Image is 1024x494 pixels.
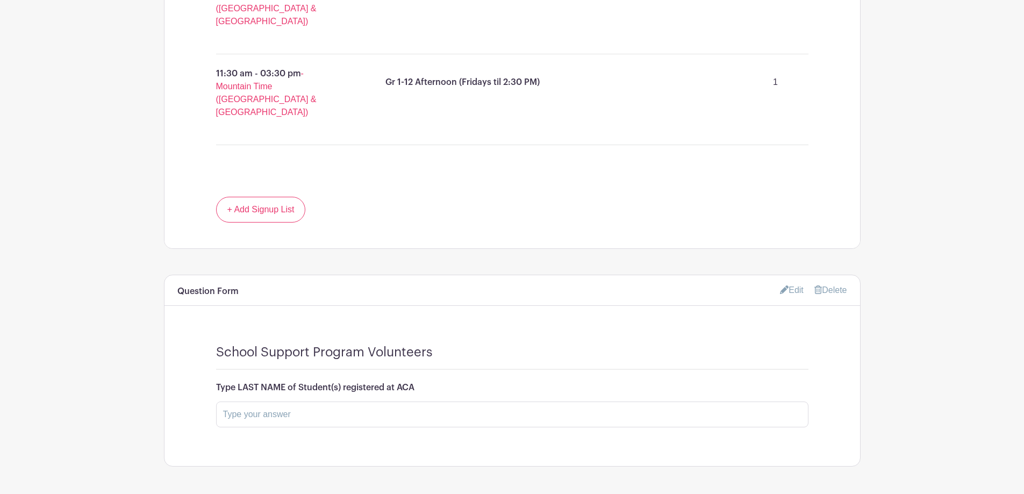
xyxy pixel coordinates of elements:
[190,63,352,123] p: 11:30 am - 03:30 pm
[751,71,800,93] p: 1
[216,197,306,223] a: + Add Signup List
[177,287,239,297] h6: Question Form
[814,285,847,295] a: Delete
[216,383,808,393] h6: Type LAST NAME of Student(s) registered at ACA
[216,345,433,360] h4: School Support Program Volunteers
[385,76,540,89] p: Gr 1-12 Afternoon (Fridays til 2:30 PM)
[780,281,804,299] a: Edit
[216,402,808,427] input: Type your answer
